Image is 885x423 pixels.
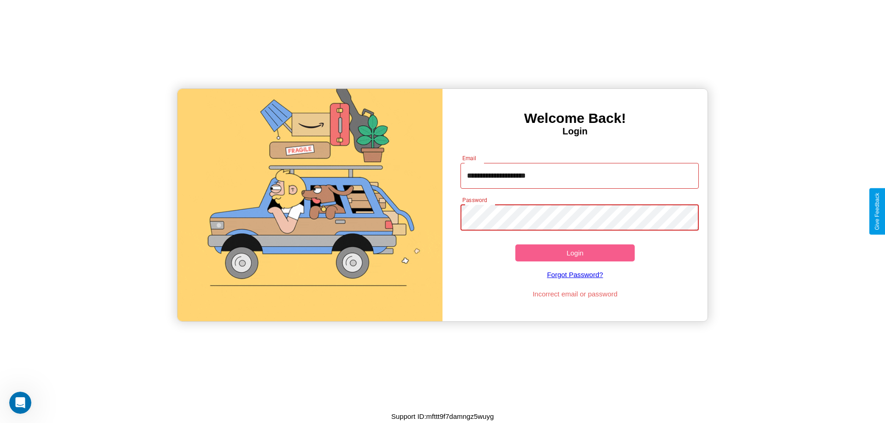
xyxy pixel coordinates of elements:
p: Incorrect email or password [456,288,695,300]
h4: Login [442,126,708,137]
h3: Welcome Back! [442,110,708,126]
label: Password [462,196,487,204]
img: gif [177,89,442,321]
label: Email [462,154,477,162]
iframe: Intercom live chat [9,392,31,414]
div: Give Feedback [874,193,880,230]
p: Support ID: mfttt9f7damngz5wuyg [391,410,494,423]
a: Forgot Password? [456,261,695,288]
button: Login [515,244,635,261]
